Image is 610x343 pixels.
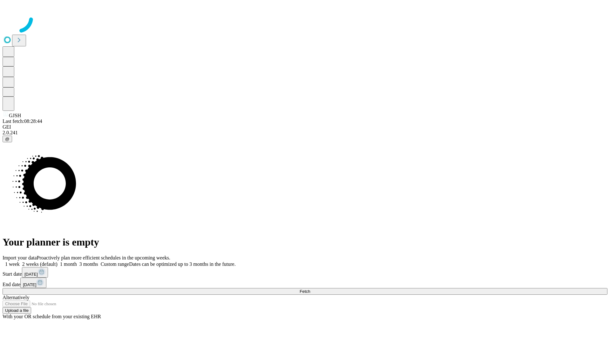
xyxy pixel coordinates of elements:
[3,255,37,260] span: Import your data
[3,307,31,314] button: Upload a file
[20,278,46,288] button: [DATE]
[3,124,607,130] div: GEI
[9,113,21,118] span: GJSH
[3,136,12,142] button: @
[3,130,607,136] div: 2.0.241
[5,137,10,141] span: @
[3,314,101,319] span: With your OR schedule from your existing EHR
[5,261,20,267] span: 1 week
[300,289,310,294] span: Fetch
[129,261,235,267] span: Dates can be optimized up to 3 months in the future.
[3,267,607,278] div: Start date
[3,295,29,300] span: Alternatively
[60,261,77,267] span: 1 month
[3,118,42,124] span: Last fetch: 08:28:44
[37,255,170,260] span: Proactively plan more efficient schedules in the upcoming weeks.
[3,236,607,248] h1: Your planner is empty
[22,261,58,267] span: 2 weeks (default)
[24,272,38,277] span: [DATE]
[3,288,607,295] button: Fetch
[79,261,98,267] span: 3 months
[3,278,607,288] div: End date
[22,267,48,278] button: [DATE]
[101,261,129,267] span: Custom range
[23,282,36,287] span: [DATE]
